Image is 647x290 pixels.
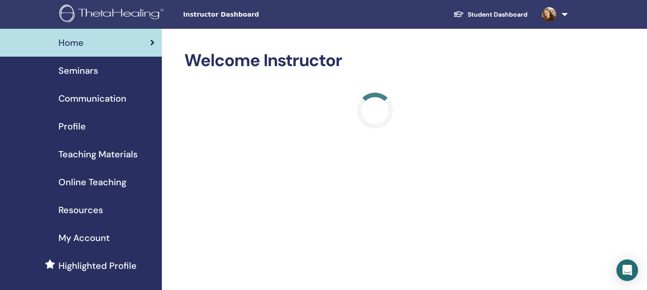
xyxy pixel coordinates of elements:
[58,64,98,77] span: Seminars
[453,10,464,18] img: graduation-cap-white.svg
[58,36,84,49] span: Home
[58,203,103,217] span: Resources
[183,10,318,19] span: Instructor Dashboard
[59,4,167,25] img: logo.png
[58,175,126,189] span: Online Teaching
[58,120,86,133] span: Profile
[616,259,638,281] div: Open Intercom Messenger
[58,231,110,245] span: My Account
[184,50,566,71] h2: Welcome Instructor
[58,92,126,105] span: Communication
[542,7,556,22] img: default.jpg
[446,6,535,23] a: Student Dashboard
[58,259,137,272] span: Highlighted Profile
[58,147,138,161] span: Teaching Materials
